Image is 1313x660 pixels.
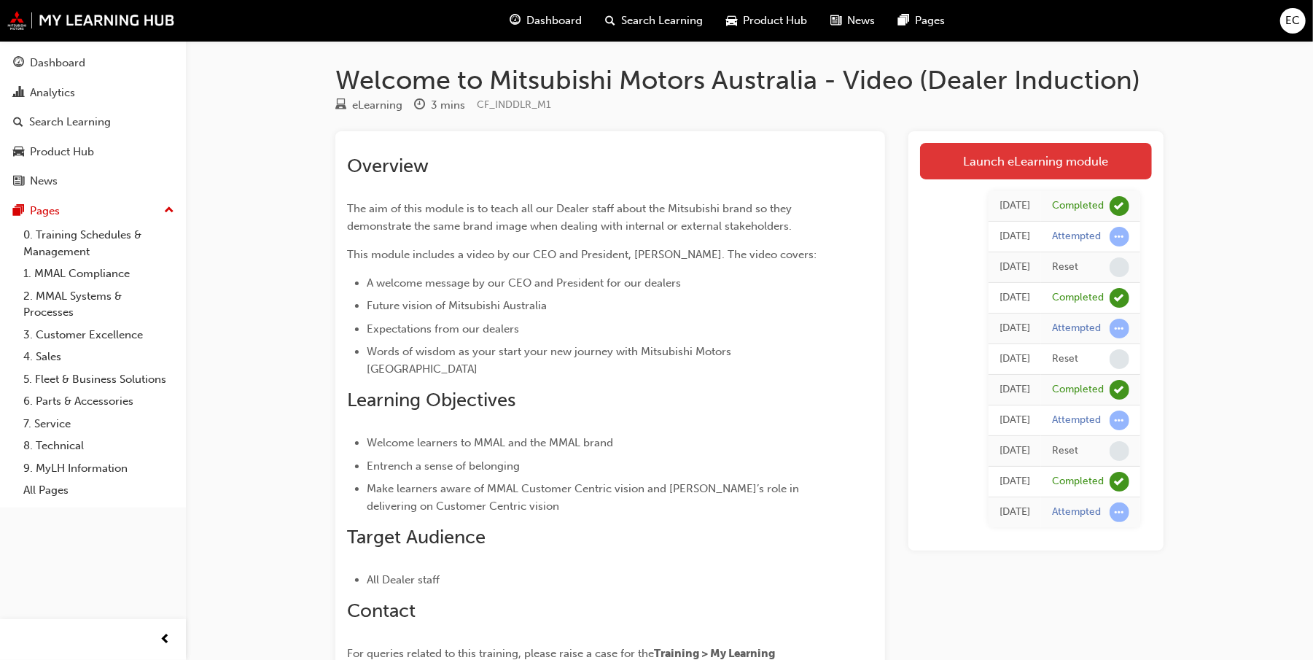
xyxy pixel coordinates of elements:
span: A welcome message by our CEO and President for our dealers [367,276,681,290]
span: car-icon [727,12,738,30]
span: learningRecordVerb_ATTEMPT-icon [1110,227,1129,246]
div: Pages [30,203,60,220]
div: Sun Sep 14 2025 19:09:13 GMT+1000 (Australian Eastern Standard Time) [1000,228,1030,245]
a: news-iconNews [819,6,887,36]
div: Reset [1052,260,1078,274]
a: 7. Service [17,413,180,435]
button: DashboardAnalyticsSearch LearningProduct HubNews [6,47,180,198]
div: Sun Sep 14 2025 19:09:12 GMT+1000 (Australian Eastern Standard Time) [1000,259,1030,276]
button: Pages [6,198,180,225]
div: Reset [1052,352,1078,366]
a: Dashboard [6,50,180,77]
a: 2. MMAL Systems & Processes [17,285,180,324]
span: Learning resource code [477,98,551,111]
span: Entrench a sense of belonging [367,459,520,473]
a: All Pages [17,479,180,502]
a: guage-iconDashboard [499,6,594,36]
div: Thu Sep 11 2025 22:37:05 GMT+1000 (Australian Eastern Standard Time) [1000,320,1030,337]
div: Thu Aug 28 2025 12:53:08 GMT+1000 (Australian Eastern Standard Time) [1000,412,1030,429]
span: Search Learning [622,12,704,29]
span: clock-icon [414,99,425,112]
span: All Dealer staff [367,573,440,586]
div: Completed [1052,199,1104,213]
a: pages-iconPages [887,6,957,36]
div: Thu Aug 28 2025 12:53:07 GMT+1000 (Australian Eastern Standard Time) [1000,443,1030,459]
div: Attempted [1052,414,1101,427]
span: learningRecordVerb_COMPLETE-icon [1110,288,1129,308]
span: guage-icon [13,57,24,70]
div: 3 mins [431,97,465,114]
span: chart-icon [13,87,24,100]
a: Analytics [6,79,180,106]
div: Attempted [1052,230,1101,244]
a: Launch eLearning module [920,143,1152,179]
a: 5. Fleet & Business Solutions [17,368,180,391]
span: learningRecordVerb_ATTEMPT-icon [1110,502,1129,522]
span: search-icon [13,116,23,129]
div: Completed [1052,383,1104,397]
div: Thu Sep 11 2025 22:40:24 GMT+1000 (Australian Eastern Standard Time) [1000,290,1030,306]
span: news-icon [13,175,24,188]
span: Expectations from our dealers [367,322,519,335]
a: search-iconSearch Learning [594,6,715,36]
span: Dashboard [527,12,583,29]
span: Product Hub [744,12,808,29]
span: prev-icon [160,631,171,649]
span: Words of wisdom as your start your new journey with Mitsubishi Motors [GEOGRAPHIC_DATA] [367,345,734,376]
span: learningRecordVerb_NONE-icon [1110,257,1129,277]
a: car-iconProduct Hub [715,6,819,36]
div: Reset [1052,444,1078,458]
a: mmal [7,11,175,30]
span: Contact [347,599,416,622]
div: Thu Aug 21 2025 15:27:51 GMT+1000 (Australian Eastern Standard Time) [1000,473,1030,490]
span: guage-icon [510,12,521,30]
span: EC [1286,12,1301,29]
span: News [848,12,876,29]
span: learningRecordVerb_ATTEMPT-icon [1110,411,1129,430]
div: eLearning [352,97,402,114]
span: Overview [347,155,429,177]
a: Product Hub [6,139,180,166]
span: Learning Objectives [347,389,515,411]
div: Type [335,96,402,114]
span: Pages [916,12,946,29]
span: news-icon [831,12,842,30]
span: car-icon [13,146,24,159]
a: 1. MMAL Compliance [17,263,180,285]
span: search-icon [606,12,616,30]
a: 0. Training Schedules & Management [17,224,180,263]
a: 8. Technical [17,435,180,457]
span: up-icon [164,201,174,220]
span: learningRecordVerb_COMPLETE-icon [1110,196,1129,216]
span: pages-icon [899,12,910,30]
div: Thu Sep 11 2025 22:37:04 GMT+1000 (Australian Eastern Standard Time) [1000,351,1030,368]
span: Future vision of Mitsubishi Australia [367,299,547,312]
a: 4. Sales [17,346,180,368]
div: Search Learning [29,114,111,131]
div: Dashboard [30,55,85,71]
span: Target Audience [347,526,486,548]
div: News [30,173,58,190]
h1: Welcome to Mitsubishi Motors Australia - Video (Dealer Induction) [335,64,1164,96]
span: This module includes a video by our CEO and President, [PERSON_NAME]. The video covers: [347,248,817,261]
div: Thu Aug 21 2025 15:25:23 GMT+1000 (Australian Eastern Standard Time) [1000,504,1030,521]
a: 3. Customer Excellence [17,324,180,346]
a: News [6,168,180,195]
div: Attempted [1052,505,1101,519]
span: Make learners aware of MMAL Customer Centric vision and [PERSON_NAME]’s role in delivering on Cus... [367,482,802,513]
span: pages-icon [13,205,24,218]
a: 6. Parts & Accessories [17,390,180,413]
div: Thu Sep 04 2025 05:08:33 GMT+1000 (Australian Eastern Standard Time) [1000,381,1030,398]
span: learningRecordVerb_COMPLETE-icon [1110,472,1129,492]
span: The aim of this module is to teach all our Dealer staff about the Mitsubishi brand so they demons... [347,202,795,233]
div: Completed [1052,291,1104,305]
span: Welcome learners to MMAL and the MMAL brand [367,436,613,449]
button: EC [1280,8,1306,34]
span: learningRecordVerb_NONE-icon [1110,349,1129,369]
div: Completed [1052,475,1104,489]
span: learningRecordVerb_ATTEMPT-icon [1110,319,1129,338]
div: Attempted [1052,322,1101,335]
span: learningRecordVerb_NONE-icon [1110,441,1129,461]
div: Analytics [30,85,75,101]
